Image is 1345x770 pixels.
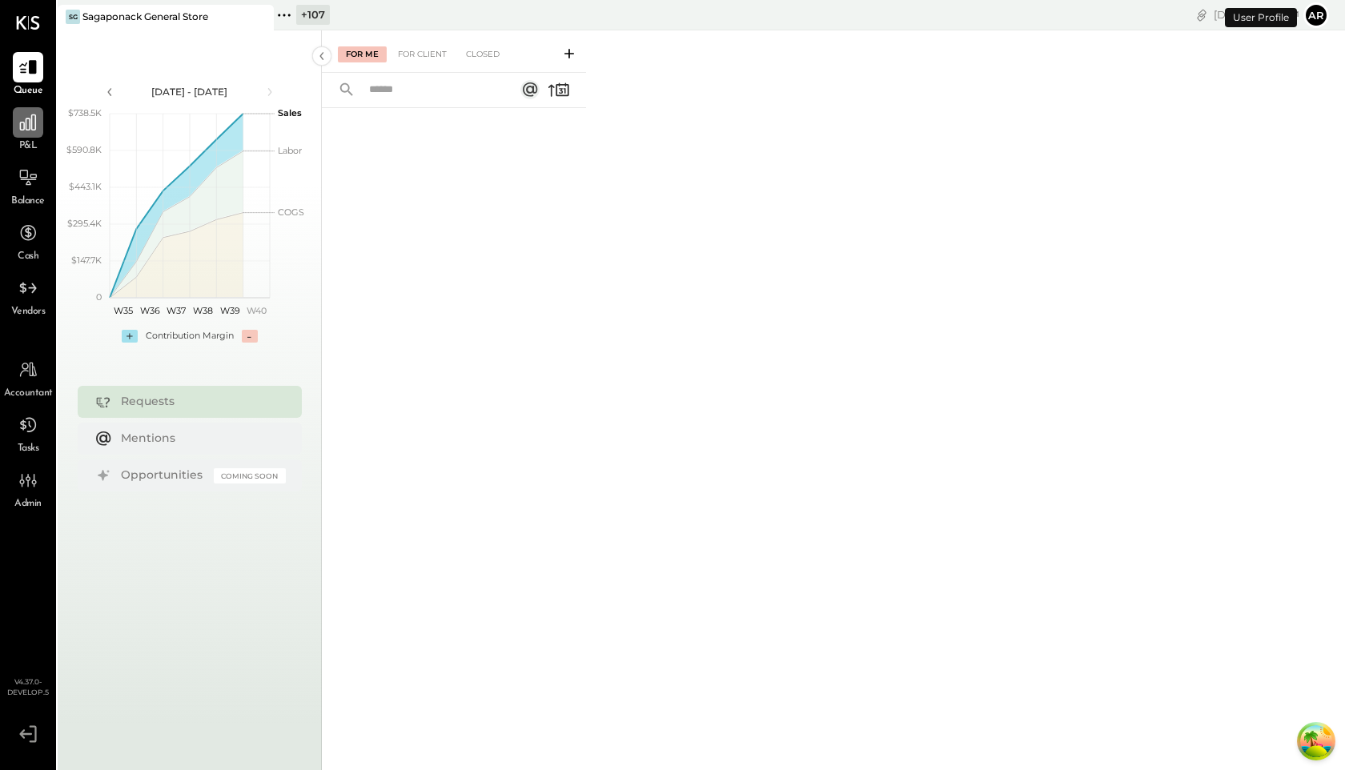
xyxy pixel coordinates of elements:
a: Admin [1,465,55,511]
span: Vendors [11,305,46,319]
div: Closed [458,46,508,62]
a: P&L [1,107,55,154]
span: Queue [14,84,43,98]
a: Vendors [1,273,55,319]
div: User Profile [1225,8,1297,27]
button: Open Tanstack query devtools [1300,725,1332,757]
text: W35 [113,305,132,316]
span: Balance [11,195,45,209]
div: Sagaponack General Store [82,10,208,23]
text: 0 [96,291,102,303]
div: Mentions [121,431,278,447]
span: Cash [18,250,38,264]
div: - [242,330,258,343]
div: Requests [121,394,278,410]
div: Coming Soon [214,468,286,483]
a: Tasks [1,410,55,456]
text: W37 [167,305,186,316]
a: Cash [1,218,55,264]
text: W36 [139,305,159,316]
text: $590.8K [66,144,102,155]
div: [DATE] [1214,7,1299,22]
text: $147.7K [71,255,102,266]
text: W38 [193,305,213,316]
div: SG [66,10,80,24]
div: + 107 [296,5,330,25]
text: W40 [246,305,266,316]
div: For Client [390,46,455,62]
div: + [122,330,138,343]
span: Admin [14,497,42,511]
text: Labor [278,145,302,156]
div: copy link [1194,6,1210,22]
div: Opportunities [121,467,206,483]
span: Tasks [18,442,39,456]
div: For Me [338,46,387,62]
button: Ar [1303,2,1329,28]
div: [DATE] - [DATE] [122,85,258,98]
span: P&L [19,139,38,154]
text: W39 [219,305,239,316]
a: Balance [1,162,55,209]
text: $738.5K [68,107,102,118]
text: Sales [278,107,302,118]
text: COGS [278,207,304,218]
text: $295.4K [67,218,102,229]
div: Contribution Margin [146,330,234,343]
text: $443.1K [69,181,102,192]
span: Accountant [4,387,53,401]
a: Accountant [1,355,55,401]
a: Queue [1,52,55,98]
